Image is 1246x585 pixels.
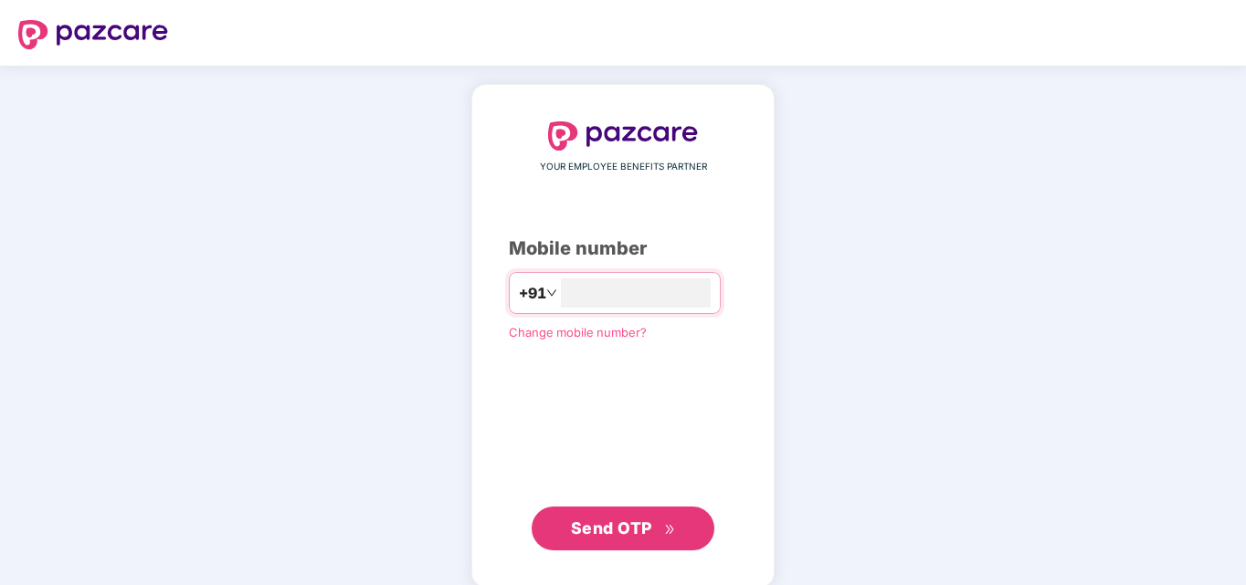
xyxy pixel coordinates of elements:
[540,160,707,174] span: YOUR EMPLOYEE BENEFITS PARTNER
[571,518,652,538] span: Send OTP
[664,524,676,536] span: double-right
[509,235,737,263] div: Mobile number
[509,325,647,340] a: Change mobile number?
[532,507,714,550] button: Send OTPdouble-right
[18,20,168,49] img: logo
[519,282,546,305] span: +91
[548,121,698,151] img: logo
[546,287,557,298] span: down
